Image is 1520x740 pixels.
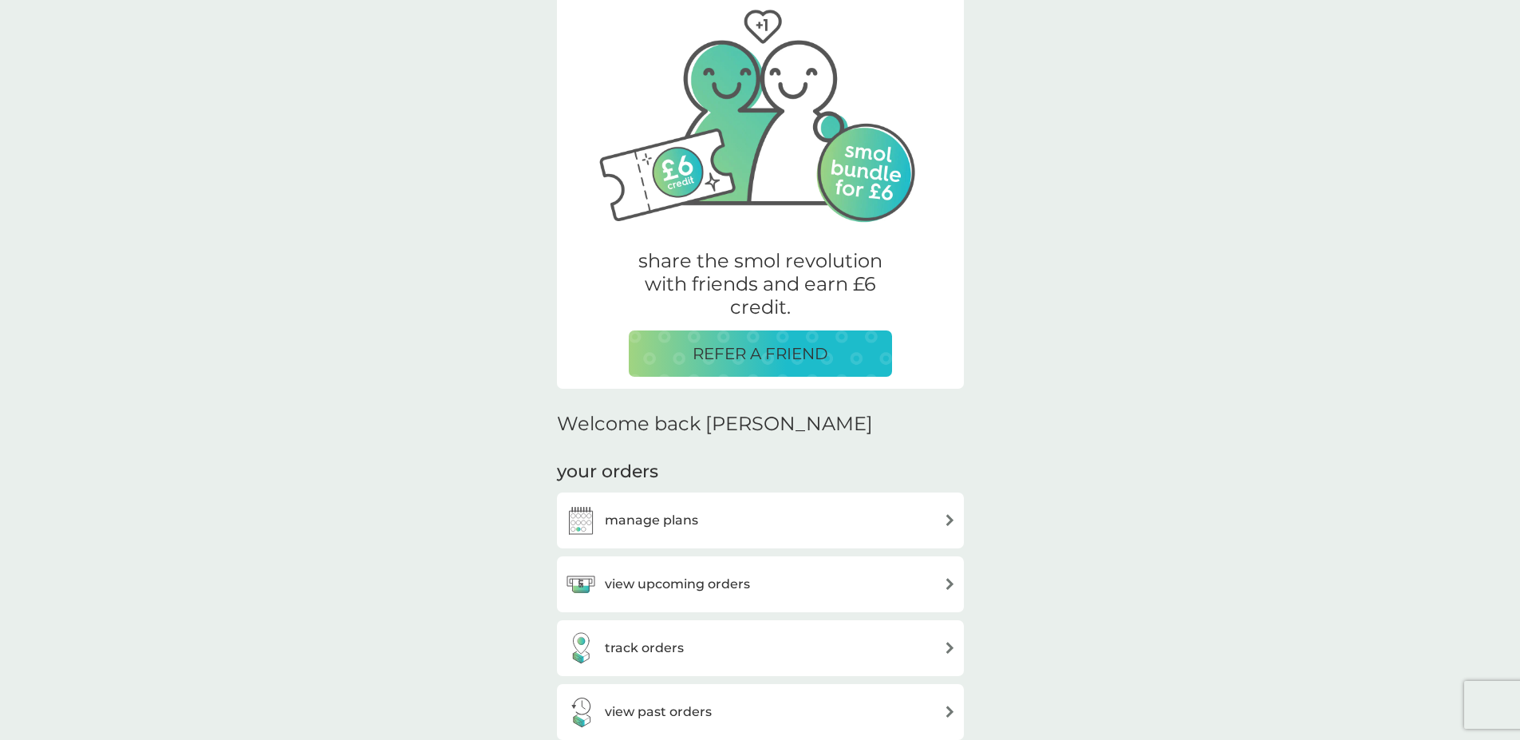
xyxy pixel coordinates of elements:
[629,330,892,377] button: REFER A FRIEND
[557,413,873,436] h2: Welcome back [PERSON_NAME]
[557,460,658,485] h3: your orders
[605,638,684,659] h3: track orders
[693,341,828,366] p: REFER A FRIEND
[629,250,892,319] p: share the smol revolution with friends and earn £6 credit.
[605,574,750,595] h3: view upcoming orders
[944,706,956,718] img: arrow right
[944,642,956,654] img: arrow right
[605,510,698,531] h3: manage plans
[605,702,712,722] h3: view past orders
[944,514,956,526] img: arrow right
[944,578,956,590] img: arrow right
